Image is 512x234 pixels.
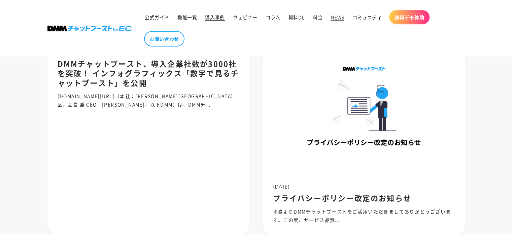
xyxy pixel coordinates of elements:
h2: DMMチャットブースト、導入企業社数が3000社を突破！ インフォグラフィックス「数字で見るチャットブースト」を公開 [58,59,239,88]
img: 株式会社DMM Boost [47,26,132,31]
span: NEWS [331,14,344,20]
img: プライバシーポリシー改定のお知らせ [263,39,465,174]
span: ウェビナー [233,14,258,20]
a: 公式ガイド [141,10,173,24]
span: 資料DL [288,14,305,20]
a: コラム [262,10,284,24]
a: 資料DL [284,10,309,24]
span: コミュニティ [352,14,382,20]
a: コミュニティ [348,10,386,24]
h2: プライバシーポリシー改定のお知らせ [273,193,455,203]
p: 平素よりDMMチャットブーストをご活用いただきましてありがとうございます。この度、サービス品質... [273,207,455,224]
a: 機能一覧 [173,10,201,24]
a: 無料デモ体験 [389,10,430,24]
span: 機能一覧 [177,14,197,20]
span: コラム [266,14,280,20]
span: 公式ガイド [145,14,169,20]
span: [DATE] [273,183,290,190]
a: お問い合わせ [144,31,184,46]
a: ウェビナー [229,10,262,24]
span: 無料デモ体験 [395,14,424,20]
span: 料金 [313,14,322,20]
span: お問い合わせ [149,36,179,42]
p: [DOMAIN_NAME][URL]（本社：[PERSON_NAME][GEOGRAPHIC_DATA]区、会長 兼 CEO [PERSON_NAME]、以下DMM）は、DMMチ... [58,92,239,109]
a: 料金 [309,10,327,24]
span: 導入事例 [205,14,225,20]
a: NEWS [327,10,348,24]
a: 導入事例 [201,10,229,24]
